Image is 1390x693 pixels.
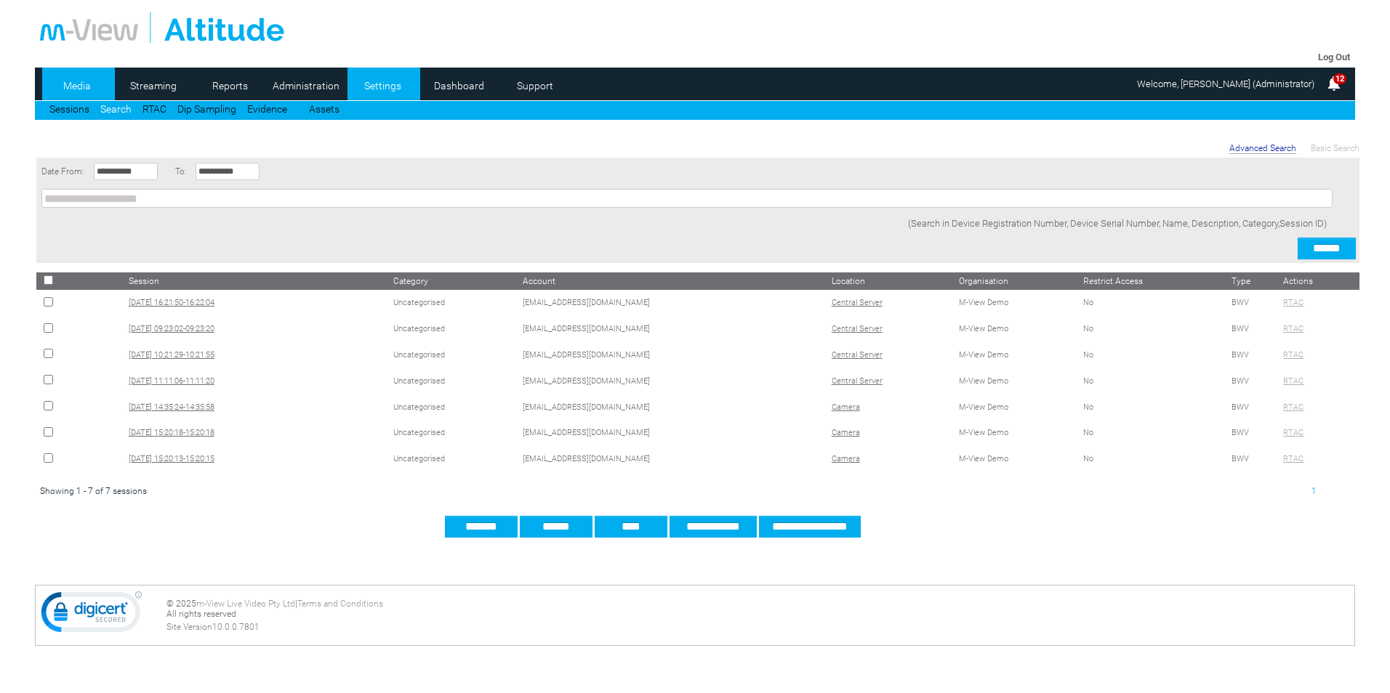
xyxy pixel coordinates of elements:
span: BWV [1232,298,1249,307]
span: BWV [1232,350,1249,360]
a: [DATE] 15:20:13-15:20:15 [129,454,214,463]
span: No [1083,402,1093,412]
span: Central Server [832,350,883,360]
span: Uncategorised [393,402,445,412]
span: [EMAIL_ADDRESS][DOMAIN_NAME] [523,402,650,412]
a: Search [100,103,132,115]
span: M-View Demo [959,350,1008,360]
div: © 2025 | All rights reserved [166,599,1349,632]
span: [EMAIL_ADDRESS][DOMAIN_NAME] [523,454,650,463]
span: BWV [1232,324,1249,333]
th: Actions [1282,272,1359,290]
span: No [1083,298,1093,307]
span: Camera [832,402,860,412]
span: RTAC [1283,324,1303,333]
span: RTAC [1283,376,1303,386]
a: [DATE] 16:21:50-16:22:04 [129,298,214,307]
a: m-View Live Video Pty Ltd [196,599,295,609]
a: [DATE] 09:23:02-09:23:20 [129,324,214,333]
span: Central Server [832,324,883,333]
span: [EMAIL_ADDRESS][DOMAIN_NAME] [523,350,650,360]
th: Account [521,272,830,290]
span: No [1083,324,1093,333]
span: M-View Demo [959,402,1008,412]
th: Type [1230,272,1282,290]
span: No [1083,376,1093,386]
a: Settings [347,75,418,97]
img: DigiCert Secured Site Seal [41,591,142,640]
span: Camera [832,428,860,437]
span: Central Server [832,298,883,307]
span: Camera [832,454,860,463]
a: RTAC [142,103,166,115]
a: [DATE] 10:21:29-10:21:55 [129,350,214,360]
a: [DATE] 15:20:18-15:20:18 [129,428,214,437]
span: RTAC [1283,350,1303,360]
a: Assets [309,103,340,115]
a: Streaming [118,75,189,97]
a: Reports [195,75,265,97]
a: Evidence [247,103,287,115]
td: To: [172,159,190,184]
span: BWV [1232,428,1249,437]
span: No [1083,428,1093,437]
a: Media [42,75,113,97]
a: Log Out [1318,52,1350,62]
span: (Search in Device Registration Number, Device Serial Number, Name, Description, Category,Session ID) [908,218,1327,229]
span: RTAC [1283,298,1303,307]
span: Advanced Search [1229,143,1296,154]
th: Location [830,272,958,290]
a: [DATE] 14:35:24-14:35:58 [129,402,214,412]
span: M-View Demo [959,376,1008,386]
a: Terms and Conditions [297,599,383,609]
a: Sessions [49,103,89,115]
span: Central Server [832,376,883,386]
div: Site Version [166,622,1349,632]
span: [EMAIL_ADDRESS][DOMAIN_NAME] [523,376,650,386]
span: Uncategorised [393,298,445,307]
td: Date From: [38,159,89,184]
a: Administration [271,75,342,97]
span: BWV [1232,376,1249,386]
span: [EMAIL_ADDRESS][DOMAIN_NAME] [523,298,650,307]
span: Uncategorised [393,350,445,360]
span: No [1083,350,1093,360]
th: Organisation [957,272,1082,290]
span: Uncategorised [393,428,445,437]
span: Showing 1 - 7 of 7 sessions [40,486,147,496]
a: Dip Sampling [177,103,236,115]
span: RTAC [1283,454,1303,463]
span: Uncategorised [393,454,445,463]
img: bell25.png [1325,75,1343,92]
span: M-View Demo [959,298,1008,307]
span: M-View Demo [959,428,1008,437]
span: Uncategorised [393,376,445,386]
th: Session [127,272,392,290]
span: BWV [1232,454,1249,463]
th: Restrict Access [1082,272,1230,290]
span: No [1083,454,1093,463]
span: [EMAIL_ADDRESS][DOMAIN_NAME] [523,428,650,437]
span: Welcome, [PERSON_NAME] (Administrator) [1137,78,1314,89]
span: Uncategorised [393,324,445,333]
span: M-View Demo [959,454,1008,463]
a: Dashboard [424,75,494,97]
span: 10.0.0.7801 [212,622,260,632]
th: Category [392,272,521,290]
span: BWV [1232,402,1249,412]
span: 1 [1311,486,1317,496]
span: 12 [1333,73,1346,84]
span: M-View Demo [959,324,1008,333]
a: [DATE] 11:11:06-11:11:20 [129,376,214,386]
span: RTAC [1283,428,1303,437]
span: [EMAIL_ADDRESS][DOMAIN_NAME] [523,324,650,333]
span: RTAC [1283,402,1303,412]
a: Support [500,75,571,97]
